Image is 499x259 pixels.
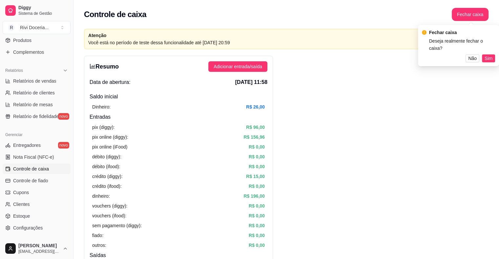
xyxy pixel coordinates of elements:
article: Atenção [88,32,452,39]
article: R$ 0,00 [249,163,265,170]
span: Adicionar entrada/saída [214,63,262,70]
article: R$ 156,96 [243,133,265,141]
h2: Controle de caixa [84,9,146,20]
article: R$ 0,00 [249,212,265,219]
span: Sistema de Gestão [18,11,68,16]
article: pix online (diggy): [92,133,128,141]
span: Relatório de fidelidade [13,113,59,120]
article: R$ 0,00 [249,222,265,229]
a: Configurações [3,223,71,233]
span: Complementos [13,49,44,55]
article: pix (diggy): [92,124,114,131]
a: Estoque [3,211,71,221]
a: Complementos [3,47,71,57]
span: Controle de caixa [13,166,49,172]
article: R$ 0,00 [249,183,265,190]
h4: Saldo inícial [90,93,267,101]
article: R$ 0,00 [249,143,265,150]
a: Produtos [3,35,71,46]
span: Não [468,55,477,62]
article: R$ 196,00 [243,192,265,200]
div: Rivi Doceria ... [20,24,49,31]
article: R$ 0,00 [249,153,265,160]
article: débito (ifood): [92,163,120,170]
button: [PERSON_NAME][EMAIL_ADDRESS][DOMAIN_NAME] [3,241,71,256]
article: crédito (ifood): [92,183,121,190]
a: Nota Fiscal (NFC-e) [3,152,71,162]
article: R$ 0,00 [249,242,265,249]
span: Clientes [13,201,30,208]
a: Controle de caixa [3,164,71,174]
button: Select a team [3,21,71,34]
span: exclamation-circle [422,30,426,35]
span: Relatórios de vendas [13,78,56,84]
article: R$ 15,00 [246,173,265,180]
a: Relatórios de vendas [3,76,71,86]
a: Clientes [3,199,71,209]
span: [PERSON_NAME] [18,243,60,249]
article: vouchers (ifood): [92,212,126,219]
span: [EMAIL_ADDRESS][DOMAIN_NAME] [18,249,60,254]
span: Data de abertura: [90,78,131,86]
a: Entregadoresnovo [3,140,71,150]
div: Fechar caixa [429,29,495,36]
article: R$ 26,00 [246,103,265,110]
article: fiado: [92,232,103,239]
article: vouchers (diggy): [92,202,127,209]
span: Relatórios [5,68,23,73]
article: Você está no período de teste dessa funcionalidade até [DATE] 20:59 [88,39,452,46]
span: Entregadores [13,142,41,149]
span: Nota Fiscal (NFC-e) [13,154,54,160]
div: Deseja realmente fechar o caixa? [429,37,495,52]
h4: Entradas [90,113,267,121]
article: R$ 96,00 [246,124,265,131]
span: Estoque [13,213,30,219]
a: Relatório de clientes [3,88,71,98]
span: Cupons [13,189,29,196]
article: sem pagamento (diggy): [92,222,142,229]
div: Gerenciar [3,129,71,140]
article: pix online (iFood) [92,143,127,150]
article: dinheiro: [92,192,110,200]
article: R$ 0,00 [249,232,265,239]
article: Dinheiro: [92,103,111,110]
button: Sim [482,54,495,62]
button: Não [466,54,479,62]
a: Controle de fiado [3,175,71,186]
a: Relatório de mesas [3,99,71,110]
span: Produtos [13,37,31,44]
span: Relatório de clientes [13,90,55,96]
article: débito (diggy): [92,153,121,160]
span: Relatório de mesas [13,101,53,108]
button: Adicionar entrada/saída [208,61,267,72]
button: Fechar caixa [452,8,489,21]
span: Sim [485,55,492,62]
h3: Resumo [90,62,119,71]
span: Configurações [13,225,43,231]
a: DiggySistema de Gestão [3,3,71,18]
span: R [8,24,15,31]
article: crédito (diggy): [92,173,123,180]
article: outros: [92,242,106,249]
span: Diggy [18,5,68,11]
a: Cupons [3,187,71,198]
span: Controle de fiado [13,177,48,184]
span: bar-chart [90,63,95,69]
a: Relatório de fidelidadenovo [3,111,71,122]
span: [DATE] 11:58 [235,78,267,86]
article: R$ 0,00 [249,202,265,209]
